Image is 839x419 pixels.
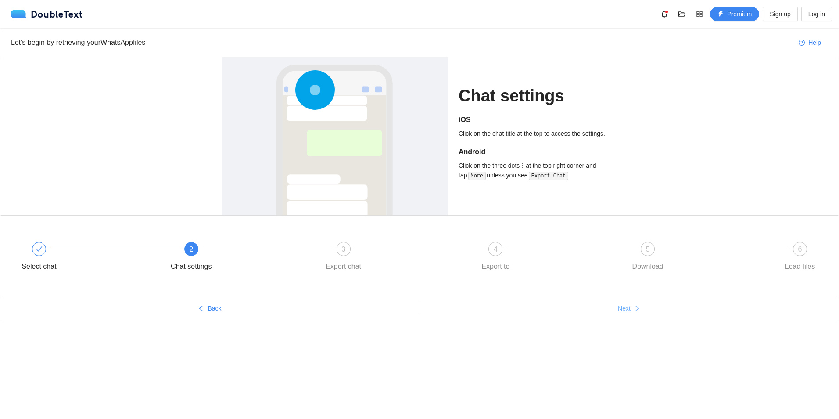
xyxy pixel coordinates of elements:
[799,40,805,47] span: question-circle
[189,246,193,253] span: 2
[693,11,706,18] span: appstore
[341,246,345,253] span: 3
[11,10,31,18] img: logo
[632,260,663,274] div: Download
[658,11,671,18] span: bell
[468,172,486,181] code: More
[770,9,790,19] span: Sign up
[808,38,821,47] span: Help
[717,11,724,18] span: thunderbolt
[692,7,706,21] button: appstore
[798,246,802,253] span: 6
[326,260,361,274] div: Export chat
[785,260,815,274] div: Load files
[419,301,839,315] button: Nextright
[520,162,526,169] b: ⋮
[646,246,650,253] span: 5
[208,303,221,313] span: Back
[11,37,792,48] div: Let's begin by retrieving your WhatsApp files
[801,7,832,21] button: Log in
[710,7,759,21] button: thunderboltPremium
[774,242,825,274] div: 6Load files
[459,129,617,138] div: Click on the chat title at the top to access the settings.
[459,147,617,157] h5: Android
[470,242,622,274] div: 4Export to
[494,246,498,253] span: 4
[657,7,671,21] button: bell
[763,7,797,21] button: Sign up
[459,86,617,106] h1: Chat settings
[22,260,56,274] div: Select chat
[459,161,617,181] div: Click on the three dots at the top right corner and tap unless you see
[0,301,419,315] button: leftBack
[792,36,828,50] button: question-circleHelp
[11,10,83,18] a: logoDoubleText
[36,246,43,253] span: check
[622,242,774,274] div: 5Download
[318,242,470,274] div: 3Export chat
[166,242,318,274] div: 2Chat settings
[618,303,631,313] span: Next
[634,305,640,312] span: right
[481,260,509,274] div: Export to
[171,260,212,274] div: Chat settings
[14,242,166,274] div: Select chat
[675,11,688,18] span: folder-open
[808,9,825,19] span: Log in
[675,7,689,21] button: folder-open
[459,115,617,125] h5: iOS
[11,10,83,18] div: DoubleText
[727,9,752,19] span: Premium
[198,305,204,312] span: left
[529,172,568,181] code: Export Chat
